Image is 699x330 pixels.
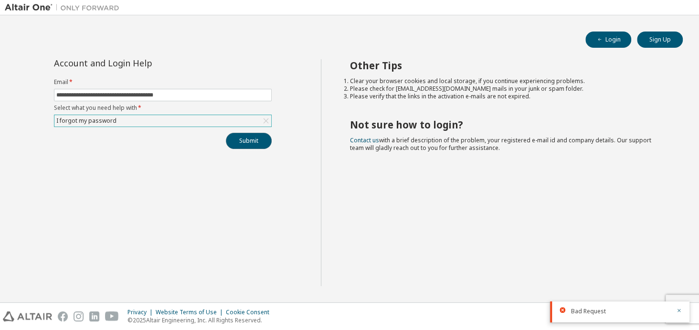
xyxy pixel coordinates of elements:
[350,136,651,152] span: with a brief description of the problem, your registered e-mail id and company details. Our suppo...
[350,85,666,93] li: Please check for [EMAIL_ADDRESS][DOMAIN_NAME] mails in your junk or spam folder.
[585,32,631,48] button: Login
[54,115,271,127] div: I forgot my password
[226,133,272,149] button: Submit
[3,311,52,321] img: altair_logo.svg
[58,311,68,321] img: facebook.svg
[350,59,666,72] h2: Other Tips
[5,3,124,12] img: Altair One
[54,104,272,112] label: Select what you need help with
[127,316,275,324] p: © 2025 Altair Engineering, Inc. All Rights Reserved.
[350,118,666,131] h2: Not sure how to login?
[54,78,272,86] label: Email
[105,311,119,321] img: youtube.svg
[74,311,84,321] img: instagram.svg
[637,32,683,48] button: Sign Up
[350,93,666,100] li: Please verify that the links in the activation e-mails are not expired.
[350,136,379,144] a: Contact us
[350,77,666,85] li: Clear your browser cookies and local storage, if you continue experiencing problems.
[89,311,99,321] img: linkedin.svg
[54,59,228,67] div: Account and Login Help
[127,309,156,316] div: Privacy
[571,308,606,315] span: Bad Request
[55,116,118,126] div: I forgot my password
[156,309,226,316] div: Website Terms of Use
[226,309,275,316] div: Cookie Consent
